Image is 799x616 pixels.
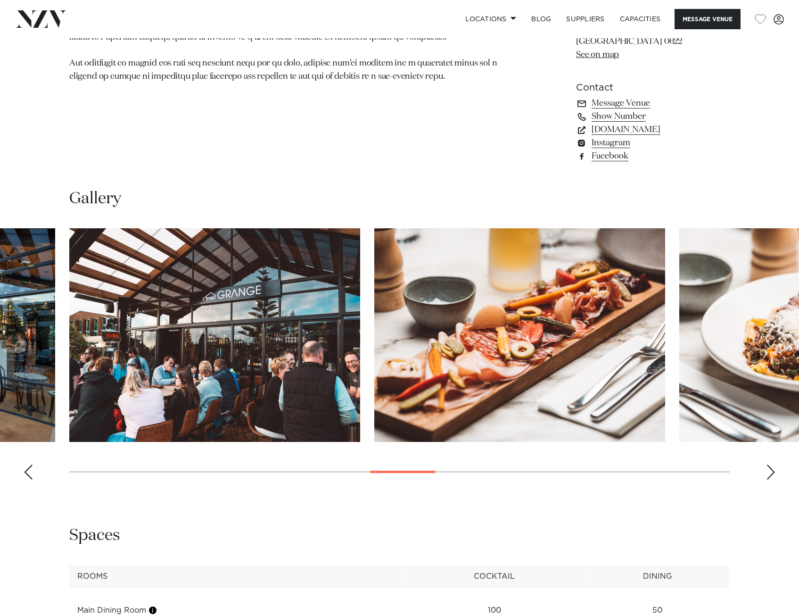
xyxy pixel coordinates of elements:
[69,525,120,546] h2: Spaces
[404,565,585,588] th: Cocktail
[576,50,619,59] a: See on map
[458,9,524,29] a: Locations
[576,150,730,163] a: Facebook
[70,565,404,588] th: Rooms
[69,188,121,209] h2: Gallery
[576,123,730,136] a: [DOMAIN_NAME]
[524,9,559,29] a: BLOG
[576,97,730,110] a: Message Venue
[576,136,730,150] a: Instagram
[69,228,360,442] swiper-slide: 11 / 22
[559,9,612,29] a: SUPPLIERS
[15,10,66,27] img: nzv-logo.png
[576,81,730,95] h6: Contact
[675,9,741,29] button: Message Venue
[374,228,665,442] swiper-slide: 12 / 22
[612,9,668,29] a: Capacities
[585,565,730,588] th: Dining
[576,110,730,123] a: Show Number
